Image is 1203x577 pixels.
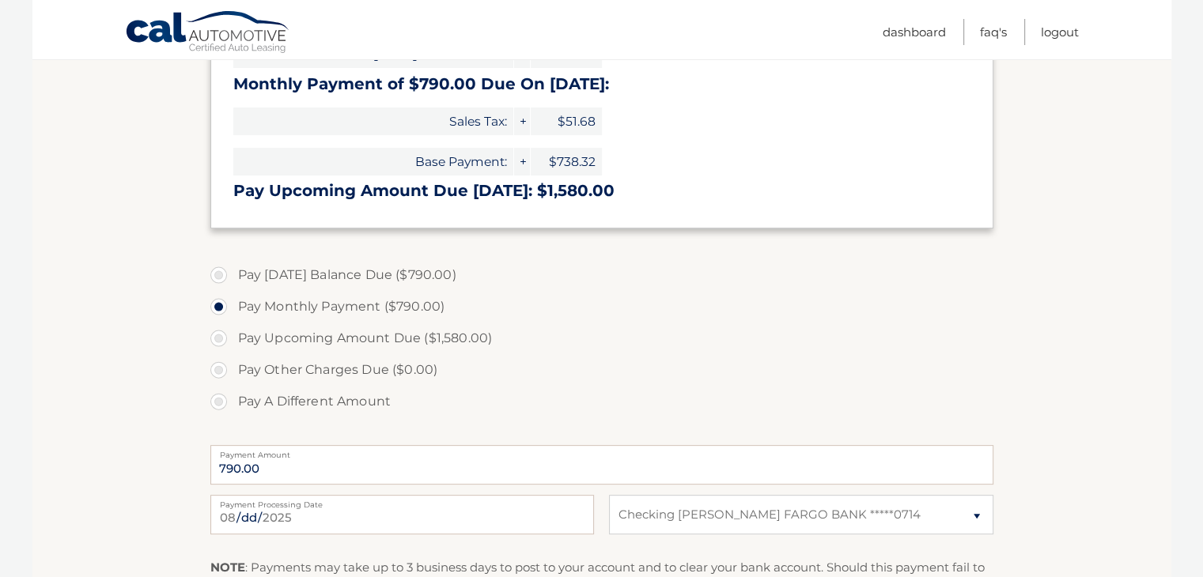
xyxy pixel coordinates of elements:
a: FAQ's [980,19,1007,45]
span: + [514,148,530,175]
label: Pay Other Charges Due ($0.00) [210,354,993,386]
h3: Pay Upcoming Amount Due [DATE]: $1,580.00 [233,181,970,201]
span: Sales Tax: [233,107,513,135]
label: Payment Processing Date [210,495,594,507]
a: Logout [1041,19,1079,45]
span: $51.68 [531,107,602,135]
h3: Monthly Payment of $790.00 Due On [DATE]: [233,74,970,94]
input: Payment Date [210,495,594,534]
label: Pay Monthly Payment ($790.00) [210,291,993,322]
label: Pay A Different Amount [210,386,993,417]
a: Cal Automotive [125,10,291,56]
input: Payment Amount [210,445,993,485]
label: Pay [DATE] Balance Due ($790.00) [210,259,993,291]
span: $738.32 [531,148,602,175]
strong: NOTE [210,560,245,575]
span: + [514,107,530,135]
label: Pay Upcoming Amount Due ($1,580.00) [210,322,993,354]
span: Base Payment: [233,148,513,175]
a: Dashboard [883,19,946,45]
label: Payment Amount [210,445,993,458]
